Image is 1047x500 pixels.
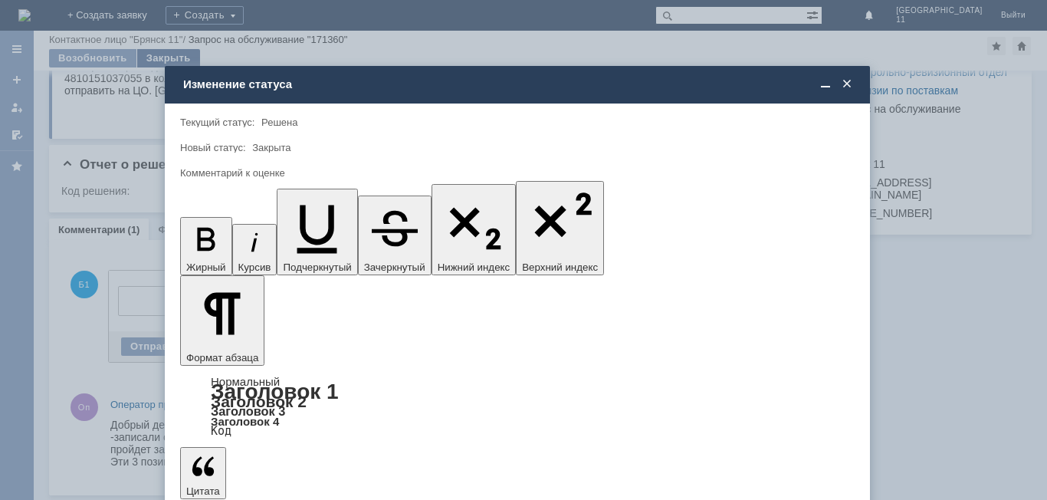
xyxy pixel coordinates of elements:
a: Код [211,424,231,438]
div: Формат абзаца [180,377,855,436]
button: Зачеркнутый [358,196,432,275]
span: Зачеркнутый [364,262,425,273]
button: Подчеркнутый [277,189,357,275]
a: Нормальный [211,375,280,388]
span: Курсив [238,262,271,273]
button: Формат абзаца [180,275,264,366]
span: Решена [261,117,297,128]
a: Заголовок 4 [211,415,279,428]
a: Заголовок 2 [211,393,307,410]
a: Заголовок 3 [211,404,285,418]
span: Жирный [186,262,226,273]
span: Закрыть [839,77,855,91]
div: Комментарий к оценке [180,168,852,178]
label: Новый статус: [180,142,246,153]
button: Верхний индекс [516,181,604,275]
button: Цитата [180,447,226,499]
button: Нижний индекс [432,184,517,275]
span: Цитата [186,485,220,497]
div: Изменение статуса [183,77,855,91]
span: Верхний индекс [522,262,598,273]
a: Заголовок 1 [211,380,339,403]
button: Жирный [180,217,232,275]
span: Подчеркнутый [283,262,351,273]
label: Текущий статус: [180,117,254,128]
button: Курсив [232,224,277,275]
span: Закрыта [252,142,290,153]
span: Формат абзаца [186,352,258,363]
span: Нижний индекс [438,262,510,273]
span: Свернуть (Ctrl + M) [818,77,833,91]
